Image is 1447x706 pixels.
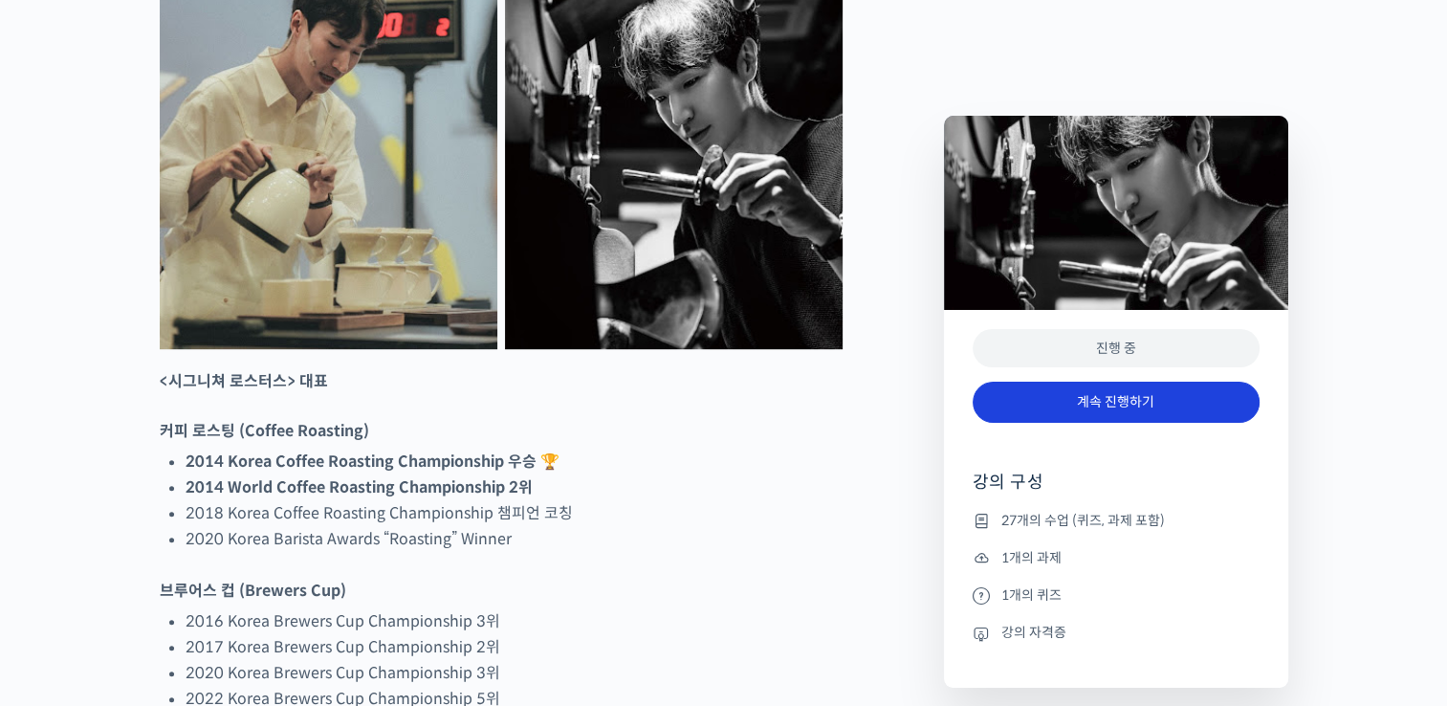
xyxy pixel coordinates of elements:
span: 대화 [175,577,198,592]
li: 2020 Korea Brewers Cup Championship 3위 [186,660,843,686]
li: 1개의 과제 [973,546,1260,569]
strong: 브루어스 컵 (Brewers Cup) [160,581,346,601]
strong: 2014 World Coffee Roasting Championship 2위 [186,477,533,497]
li: 2020 Korea Barista Awards “Roasting” Winner [186,526,843,552]
a: 홈 [6,547,126,595]
li: 2016 Korea Brewers Cup Championship 3위 [186,608,843,634]
a: 대화 [126,547,247,595]
li: 2017 Korea Brewers Cup Championship 2위 [186,634,843,660]
a: 계속 진행하기 [973,382,1260,423]
strong: 2014 Korea Coffee Roasting Championship 우승 🏆 [186,452,559,472]
li: 강의 자격증 [973,622,1260,645]
span: 설정 [296,576,318,591]
li: 1개의 퀴즈 [973,584,1260,607]
span: 홈 [60,576,72,591]
div: 진행 중 [973,329,1260,368]
li: 2018 Korea Coffee Roasting Championship 챔피언 코칭 [186,500,843,526]
strong: 커피 로스팅 (Coffee Roasting) [160,421,369,441]
strong: <시그니쳐 로스터스> 대표 [160,371,328,391]
li: 27개의 수업 (퀴즈, 과제 포함) [973,509,1260,532]
h4: 강의 구성 [973,471,1260,509]
a: 설정 [247,547,367,595]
